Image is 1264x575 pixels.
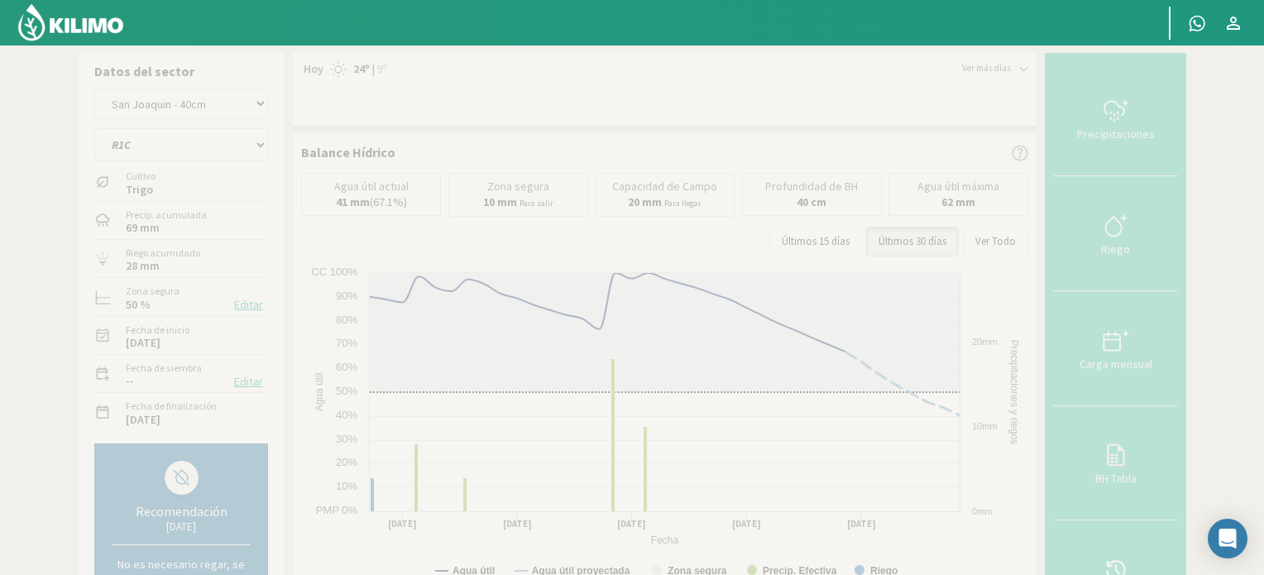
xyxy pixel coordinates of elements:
text: Precipitaciones y riegos [1008,339,1020,444]
label: Zona segura [126,284,180,299]
text: 10mm [972,421,998,431]
p: Zona segura [487,180,549,193]
text: 40% [336,409,357,421]
label: [DATE] [126,338,160,348]
b: 20 mm [628,194,662,209]
span: | [372,61,375,78]
b: 10 mm [483,194,517,209]
text: [DATE] [388,518,417,530]
label: Precip. acumulada [126,208,207,223]
button: Ver Todo [963,227,1028,256]
label: Riego acumulado [126,246,200,261]
span: 9º [375,61,387,78]
label: 69 mm [126,223,160,233]
label: Fecha de siembra [126,361,202,376]
label: -- [126,376,134,386]
text: 90% [336,290,357,302]
button: Riego [1053,176,1178,291]
text: [DATE] [732,518,761,530]
text: 80% [336,314,357,326]
p: Agua útil máxima [917,180,999,193]
text: CC 100% [311,266,357,278]
button: Últimos 30 días [866,227,959,256]
text: 10% [336,480,357,492]
div: Precipitaciones [1058,128,1173,140]
div: Riego [1058,243,1173,255]
text: 60% [336,361,357,373]
strong: 24º [353,61,370,76]
button: Editar [229,372,268,391]
div: Recomendación [112,503,251,520]
label: 50 % [126,299,151,310]
small: Para salir [519,198,553,208]
label: Trigo [126,184,156,195]
label: 28 mm [126,261,160,271]
text: 0mm [972,506,992,516]
text: [DATE] [847,518,876,530]
text: 50% [336,385,357,397]
p: Datos del sector [94,61,268,81]
text: [DATE] [617,518,646,530]
button: BH Tabla [1053,406,1178,521]
text: 70% [336,337,357,349]
button: Carga mensual [1053,291,1178,406]
text: 20mm [972,337,998,347]
text: PMP 0% [316,504,358,516]
p: Capacidad de Campo [612,180,717,193]
div: Carga mensual [1058,358,1173,370]
label: [DATE] [126,414,160,425]
img: Kilimo [17,2,125,42]
button: Editar [229,295,268,314]
div: [DATE] [112,520,251,534]
text: Agua útil [314,372,325,411]
span: Ver más días [962,61,1011,75]
text: [DATE] [503,518,532,530]
b: 62 mm [941,194,975,209]
label: Fecha de finalización [126,399,217,414]
button: Últimos 15 días [769,227,862,256]
span: Hoy [301,61,323,78]
small: Para llegar [664,198,701,208]
b: 41 mm [336,194,370,209]
p: Balance Hídrico [301,142,395,162]
div: BH Tabla [1058,472,1173,484]
div: Open Intercom Messenger [1208,519,1247,558]
p: (67.1%) [336,196,407,208]
b: 40 cm [797,194,826,209]
p: Agua útil actual [334,180,409,193]
text: 20% [336,456,357,468]
button: Precipitaciones [1053,61,1178,176]
p: Profundidad de BH [765,180,858,193]
label: Cultivo [126,169,156,184]
label: Fecha de inicio [126,323,189,338]
text: Fecha [651,534,679,546]
text: 30% [336,433,357,445]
